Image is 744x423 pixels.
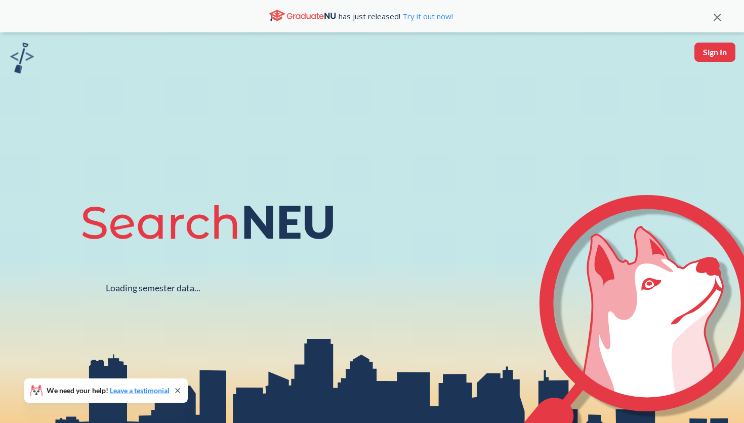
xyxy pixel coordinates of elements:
[10,43,34,76] a: sandbox logo
[47,387,170,394] span: We need your help!
[400,11,453,21] a: Try it out now!
[110,386,170,395] a: Leave a testimonial
[694,43,735,62] button: Sign In
[106,282,200,294] div: Loading semester data...
[339,11,453,22] span: has just released!
[10,43,34,73] img: sandbox logo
